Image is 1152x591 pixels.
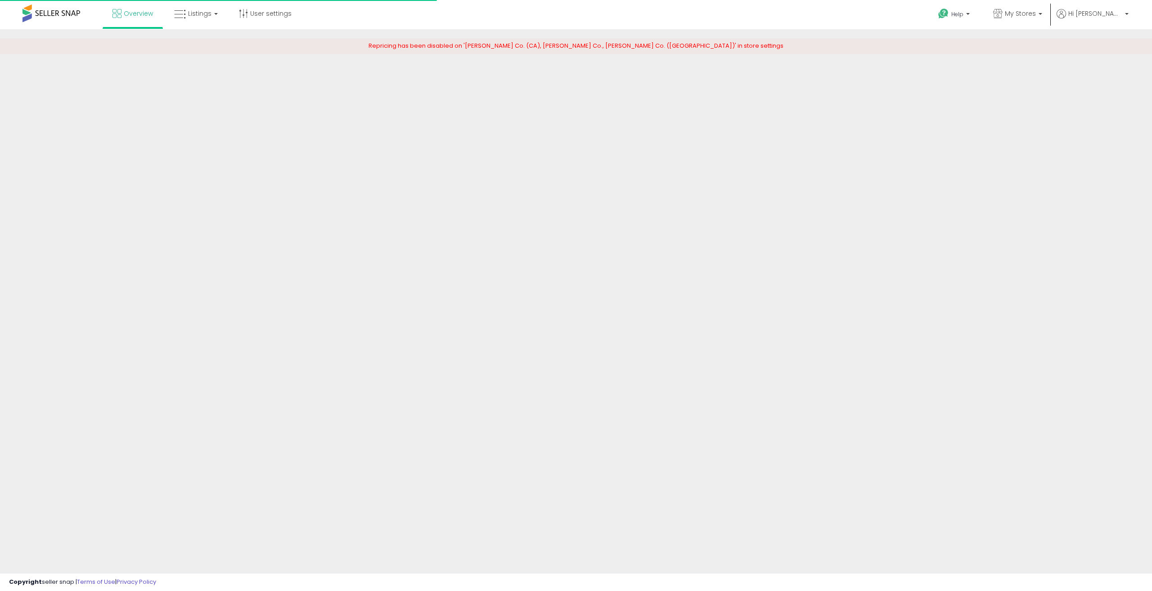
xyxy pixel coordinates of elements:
span: Help [951,10,963,18]
i: Get Help [938,8,949,19]
span: Listings [188,9,211,18]
a: Hi [PERSON_NAME] [1057,9,1129,29]
span: Overview [124,9,153,18]
span: My Stores [1005,9,1036,18]
span: Repricing has been disabled on '[PERSON_NAME] Co. (CA), [PERSON_NAME] Co., [PERSON_NAME] Co. ([GE... [369,41,783,50]
span: Hi [PERSON_NAME] [1068,9,1122,18]
a: Help [931,1,979,29]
